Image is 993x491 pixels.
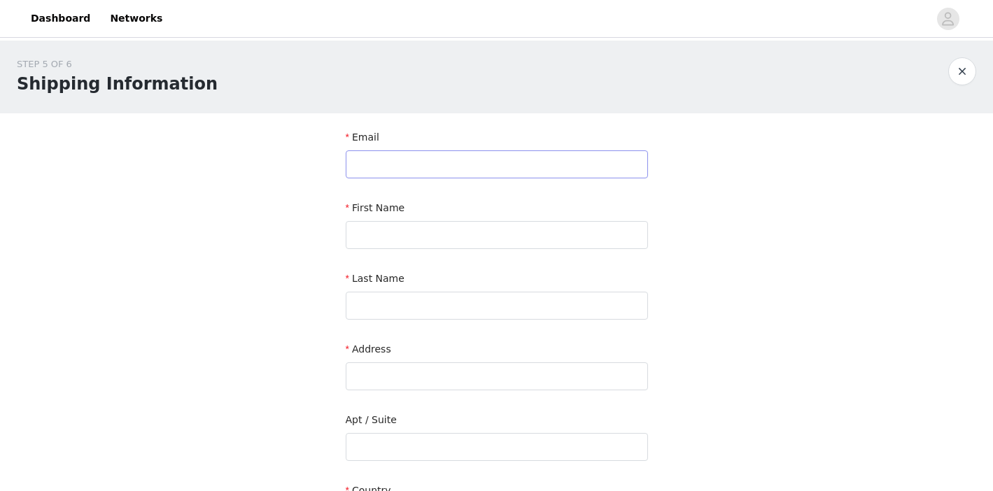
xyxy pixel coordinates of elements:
label: Address [346,343,391,355]
label: Email [346,131,379,143]
div: STEP 5 OF 6 [17,57,218,71]
a: Networks [101,3,171,34]
label: Last Name [346,273,404,284]
div: avatar [941,8,955,30]
label: First Name [346,202,405,213]
a: Dashboard [22,3,99,34]
h1: Shipping Information [17,71,218,97]
label: Apt / Suite [346,414,397,425]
